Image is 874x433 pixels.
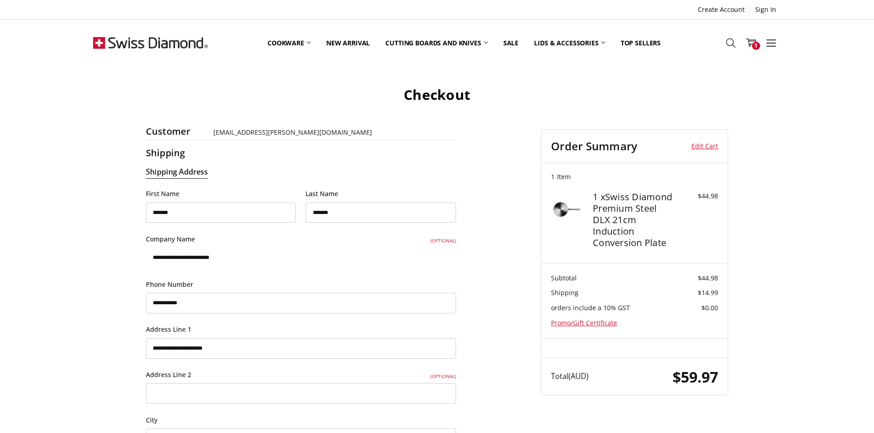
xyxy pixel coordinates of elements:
[213,127,447,137] div: [EMAIL_ADDRESS][PERSON_NAME][DOMAIN_NAME]
[93,20,208,66] img: Free Shipping On Every Order
[551,173,718,181] h3: 1 Item
[679,139,718,153] a: Edit Cart
[93,86,781,104] h1: Checkout
[551,288,579,297] span: Shipping
[698,274,718,282] span: $44.98
[750,3,781,16] a: Sign In
[146,370,456,380] label: Address Line 2
[146,415,456,425] label: City
[551,274,577,282] span: Subtotal
[526,22,612,63] a: Lids & Accessories
[676,191,718,201] div: $44.98
[378,22,495,63] a: Cutting boards and knives
[741,31,761,54] a: 1
[430,237,456,244] small: (Optional)
[306,189,456,199] label: Last Name
[146,280,456,290] label: Phone Number
[260,22,318,63] a: Cookware
[551,371,589,381] span: Total (AUD)
[430,373,456,380] small: (Optional)
[593,191,674,248] h4: 1 x Swiss Diamond Premium Steel DLX 21cm Induction Conversion Plate
[701,303,718,312] span: $0.00
[693,3,750,16] a: Create Account
[551,139,679,153] h3: Order Summary
[752,42,760,50] span: 1
[146,126,204,137] h2: Customer
[146,324,456,334] label: Address Line 1
[146,234,456,244] label: Company Name
[551,303,630,312] span: orders include a 10% GST
[495,22,526,63] a: Sale
[146,147,204,159] h2: Shipping
[318,22,378,63] a: New arrival
[146,166,208,179] legend: Shipping Address
[146,189,296,199] label: First Name
[698,288,718,297] span: $14.99
[673,367,718,387] span: $59.97
[613,22,668,63] a: Top Sellers
[551,318,617,327] a: Promo/Gift Certificate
